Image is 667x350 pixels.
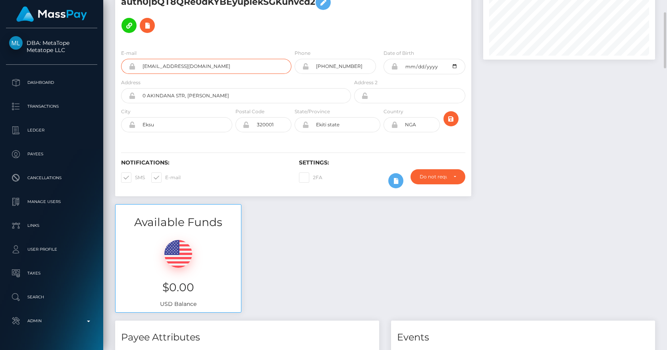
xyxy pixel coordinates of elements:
a: Ledger [6,120,97,140]
img: USD.png [164,240,192,268]
a: Dashboard [6,73,97,93]
label: Postal Code [235,108,264,115]
a: Taxes [6,263,97,283]
img: MassPay Logo [16,6,87,22]
label: Country [384,108,403,115]
label: E-mail [151,172,181,183]
a: Transactions [6,97,97,116]
label: E-mail [121,50,137,57]
label: Address [121,79,141,86]
span: DBA: MetaTope Metatope LLC [6,39,97,54]
a: Admin [6,311,97,331]
a: Manage Users [6,192,97,212]
div: USD Balance [116,230,241,312]
a: Payees [6,144,97,164]
a: Search [6,287,97,307]
p: Dashboard [9,77,94,89]
div: Do not require [420,174,447,180]
p: User Profile [9,244,94,255]
h3: $0.00 [121,280,235,295]
p: Cancellations [9,172,94,184]
button: Do not require [411,169,465,184]
label: Phone [295,50,310,57]
a: Cancellations [6,168,97,188]
label: Address 2 [354,79,378,86]
h6: Settings: [299,159,465,166]
label: SMS [121,172,145,183]
p: Transactions [9,101,94,112]
h4: Payee Attributes [121,331,373,344]
p: Links [9,220,94,232]
label: 2FA [299,172,322,183]
p: Manage Users [9,196,94,208]
label: State/Province [295,108,330,115]
p: Taxes [9,267,94,279]
h4: Events [397,331,649,344]
h3: Available Funds [116,215,241,230]
p: Search [9,291,94,303]
h6: Notifications: [121,159,287,166]
a: Links [6,216,97,236]
label: Date of Birth [384,50,414,57]
img: Metatope LLC [9,36,23,50]
a: User Profile [6,240,97,259]
p: Admin [9,315,94,327]
label: City [121,108,131,115]
p: Ledger [9,124,94,136]
p: Payees [9,148,94,160]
